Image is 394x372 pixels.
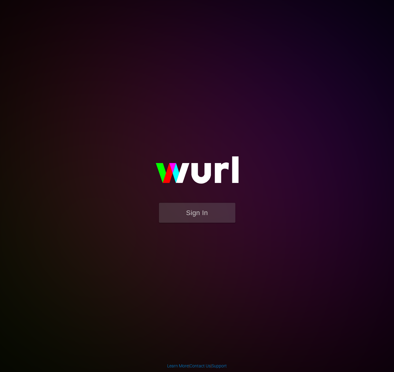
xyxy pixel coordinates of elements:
[167,363,227,369] div: | |
[212,363,227,368] a: Support
[190,363,211,368] a: Contact Us
[167,363,189,368] a: Learn More
[136,143,258,203] img: wurl-logo-on-black-223613ac3d8ba8fe6dc639794a292ebdb59501304c7dfd60c99c58986ef67473.svg
[159,203,235,223] button: Sign In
